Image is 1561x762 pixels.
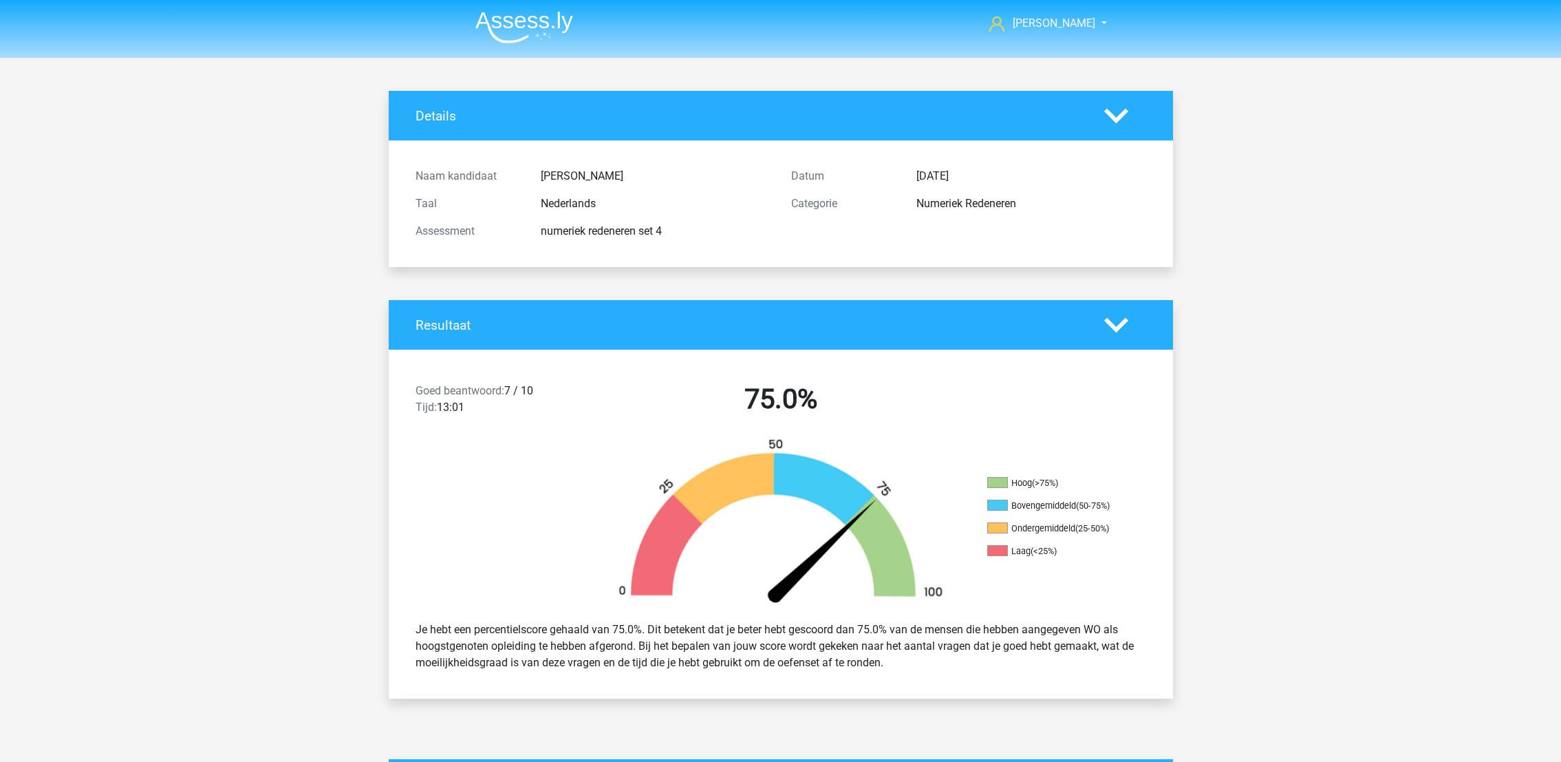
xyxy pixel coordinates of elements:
[1075,523,1109,533] div: (25-50%)
[987,477,1125,489] li: Hoog
[595,438,967,611] img: 75.4b9ed10f6fc1.png
[405,616,1156,677] div: Je hebt een percentielscore gehaald van 75.0%. Dit betekent dat je beter hebt gescoord dan 75.0% ...
[781,168,906,184] div: Datum
[416,401,437,414] span: Tijd:
[987,522,1125,535] li: Ondergemiddeld
[530,168,781,184] div: [PERSON_NAME]
[405,168,530,184] div: Naam kandidaat
[906,195,1156,212] div: Numeriek Redeneren
[530,223,781,240] div: numeriek redeneren set 4
[906,168,1156,184] div: [DATE]
[405,195,530,212] div: Taal
[416,317,1084,333] h4: Resultaat
[416,108,1084,124] h4: Details
[1013,17,1095,30] span: [PERSON_NAME]
[416,384,504,397] span: Goed beantwoord:
[987,545,1125,558] li: Laag
[603,383,958,416] h2: 75.0%
[405,383,593,421] div: 7 / 10 13:01
[987,500,1125,512] li: Bovengemiddeld
[475,11,573,43] img: Assessly
[1032,478,1058,488] div: (>75%)
[405,223,530,240] div: Assessment
[984,15,1097,32] a: [PERSON_NAME]
[530,195,781,212] div: Nederlands
[1031,546,1057,556] div: (<25%)
[1076,500,1110,511] div: (50-75%)
[781,195,906,212] div: Categorie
